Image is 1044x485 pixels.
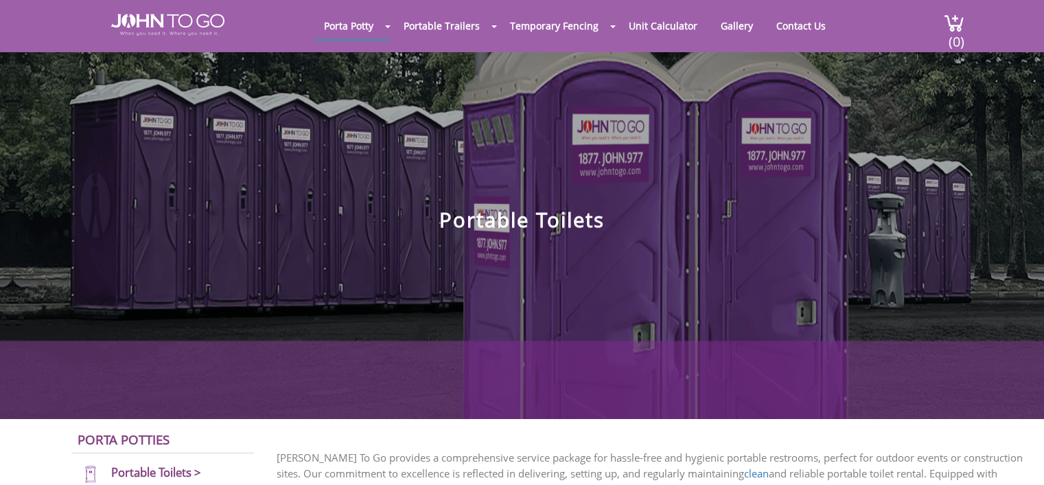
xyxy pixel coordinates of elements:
[948,21,964,51] span: (0)
[618,12,708,39] a: Unit Calculator
[944,14,964,32] img: cart a
[744,466,769,480] a: clean
[500,12,609,39] a: Temporary Fencing
[989,430,1044,485] button: Live Chat
[314,12,384,39] a: Porta Potty
[111,14,224,36] img: JOHN to go
[111,464,201,480] a: Portable Toilets >
[766,12,836,39] a: Contact Us
[393,12,490,39] a: Portable Trailers
[710,12,763,39] a: Gallery
[76,465,105,484] img: portable-toilets-new.png
[78,431,170,448] a: Porta Potties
